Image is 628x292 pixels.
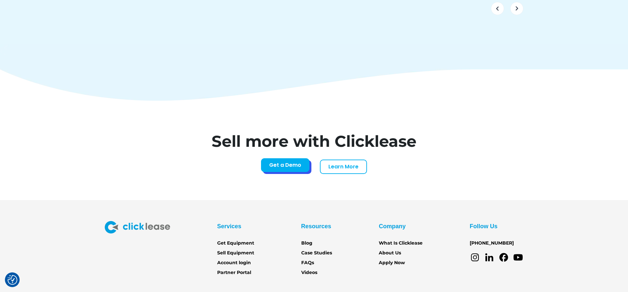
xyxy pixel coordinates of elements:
[301,259,314,266] a: FAQs
[379,240,423,247] a: What Is Clicklease
[105,221,170,233] img: Clicklease logo
[470,240,514,247] a: [PHONE_NUMBER]
[301,221,331,232] div: Resources
[379,221,406,232] div: Company
[301,269,317,276] a: Videos
[8,275,17,285] button: Consent Preferences
[217,249,254,257] a: Sell Equipment
[261,158,309,172] a: Get a Demo
[8,275,17,285] img: Revisit consent button
[217,240,254,247] a: Get Equipment
[470,221,497,232] div: Follow Us
[320,160,367,174] a: Learn More
[217,259,251,266] a: Account login
[217,221,241,232] div: Services
[301,249,332,257] a: Case Studies
[301,240,312,247] a: Blog
[379,259,405,266] a: Apply Now
[217,269,251,276] a: Partner Portal
[379,249,401,257] a: About Us
[188,133,440,149] h1: Sell more with Clicklease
